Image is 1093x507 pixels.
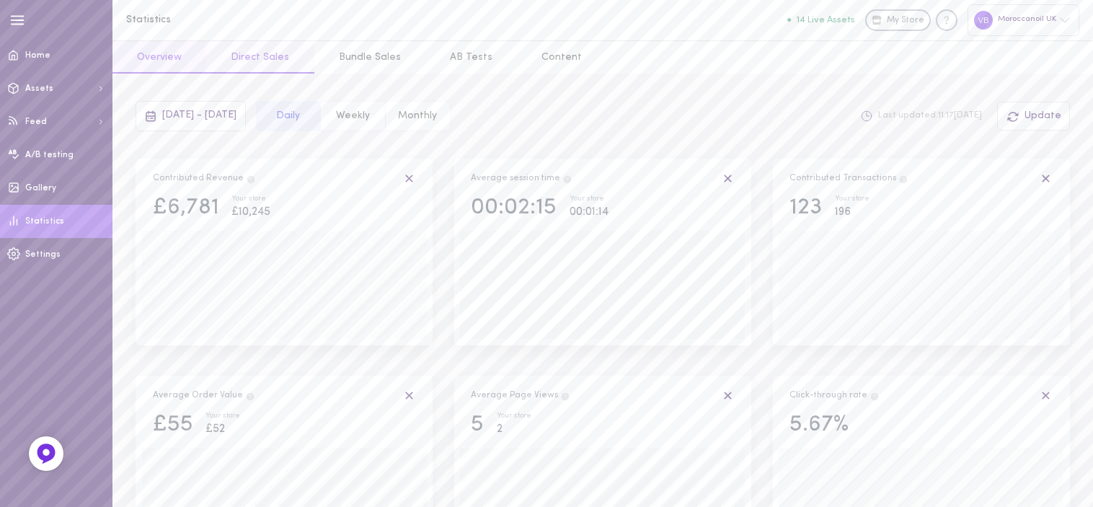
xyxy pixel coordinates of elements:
button: AB Tests [425,41,517,74]
div: Your store [497,413,531,420]
div: £55 [153,413,193,438]
div: Your store [231,195,270,203]
button: Weekly [320,101,385,131]
button: Overview [112,41,206,74]
span: The average amount of page views of visitors who interacted with Dialogue assets compared to all ... [560,391,570,400]
span: Time spent on site by visitors who engage with Dialogue asset [562,174,572,182]
div: 196 [835,203,869,221]
div: 5 [471,413,484,438]
span: My Store [887,14,924,27]
div: 00:02:15 [471,195,557,221]
div: £52 [205,420,240,438]
a: My Store [865,9,931,31]
div: Average session time [471,172,572,185]
span: Assets [25,84,53,93]
span: Last updated : 11:17[DATE] [878,110,982,122]
button: Monthly [385,101,451,131]
img: Feedback Button [35,443,57,464]
span: Update [1025,110,1061,121]
span: Transactions from visitors who interacted with Dialogue assets [898,174,908,182]
span: Settings [25,250,61,259]
span: Revenue from visitors who interacted with Dialogue assets [246,174,256,182]
div: Contributed Transactions [789,172,908,185]
button: 14 Live Assets [787,15,855,25]
div: Moroccanoil UK [968,4,1079,35]
span: [DATE] - [DATE] [162,110,236,120]
button: Direct Sales [206,41,314,74]
span: Home [25,51,50,60]
div: Your store [570,195,609,203]
span: Feed [25,118,47,126]
a: 14 Live Assets [787,15,865,25]
button: Content [517,41,606,74]
div: Click-through rate [789,389,880,402]
div: 2 [497,420,531,438]
div: Your store [835,195,869,203]
span: A/B testing [25,151,74,159]
div: Contributed Revenue [153,172,256,185]
h1: Statistics [126,14,364,25]
div: Average Order Value [153,389,255,402]
button: Bundle Sales [314,41,425,74]
div: Your store [205,413,240,420]
div: Knowledge center [936,9,957,31]
div: £10,245 [231,203,270,221]
button: Daily [256,101,321,131]
div: £6,781 [153,195,219,221]
div: 00:01:14 [570,203,609,221]
span: Statistics [25,217,64,226]
div: Average Page Views [471,389,570,402]
span: Average order value of visitors who engage with a Dialogue asset [245,391,255,400]
div: 123 [789,195,822,221]
span: Gallery [25,184,56,193]
span: Clicks/Views<br/><br/>The percentage of visitors that clicked on Dialogue Assets out of the numbe... [869,391,880,400]
div: 5.67% [789,413,849,438]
